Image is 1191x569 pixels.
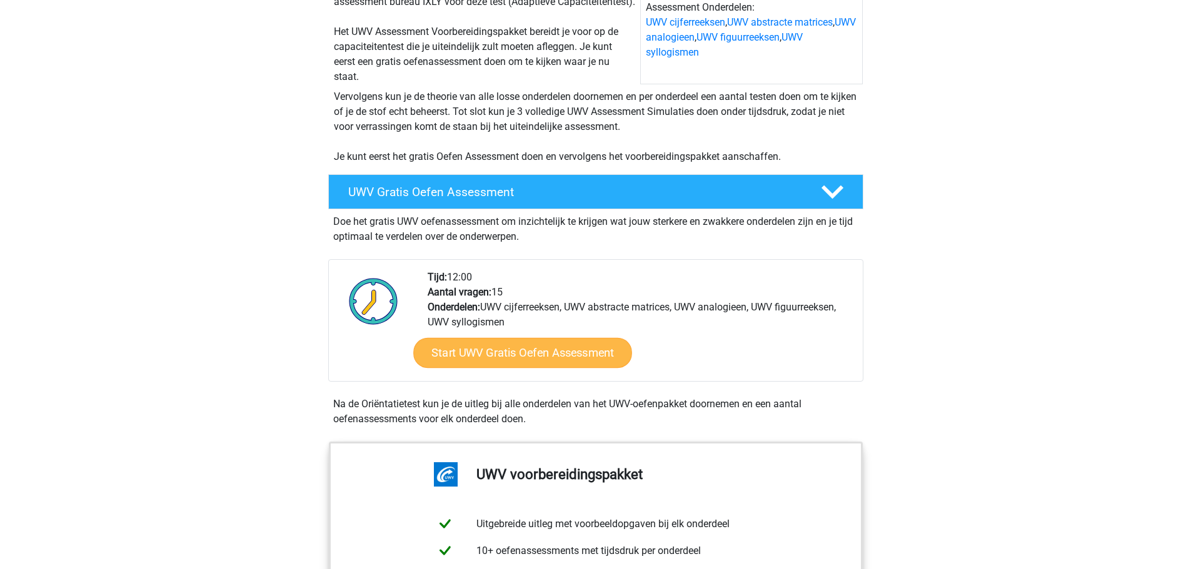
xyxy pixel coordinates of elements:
a: UWV abstracte matrices [727,16,833,28]
a: Start UWV Gratis Oefen Assessment [413,338,632,368]
b: Aantal vragen: [428,286,491,298]
div: Na de Oriëntatietest kun je de uitleg bij alle onderdelen van het UWV-oefenpakket doornemen en ee... [328,397,863,427]
div: Vervolgens kun je de theorie van alle losse onderdelen doornemen en per onderdeel een aantal test... [329,89,863,164]
a: UWV figuurreeksen [696,31,780,43]
a: UWV cijferreeksen [646,16,725,28]
div: Doe het gratis UWV oefenassessment om inzichtelijk te krijgen wat jouw sterkere en zwakkere onder... [328,209,863,244]
h4: UWV Gratis Oefen Assessment [348,185,801,199]
img: Klok [342,270,405,332]
div: 12:00 15 UWV cijferreeksen, UWV abstracte matrices, UWV analogieen, UWV figuurreeksen, UWV syllog... [418,270,862,381]
b: Onderdelen: [428,301,480,313]
a: UWV Gratis Oefen Assessment [323,174,868,209]
b: Tijd: [428,271,447,283]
